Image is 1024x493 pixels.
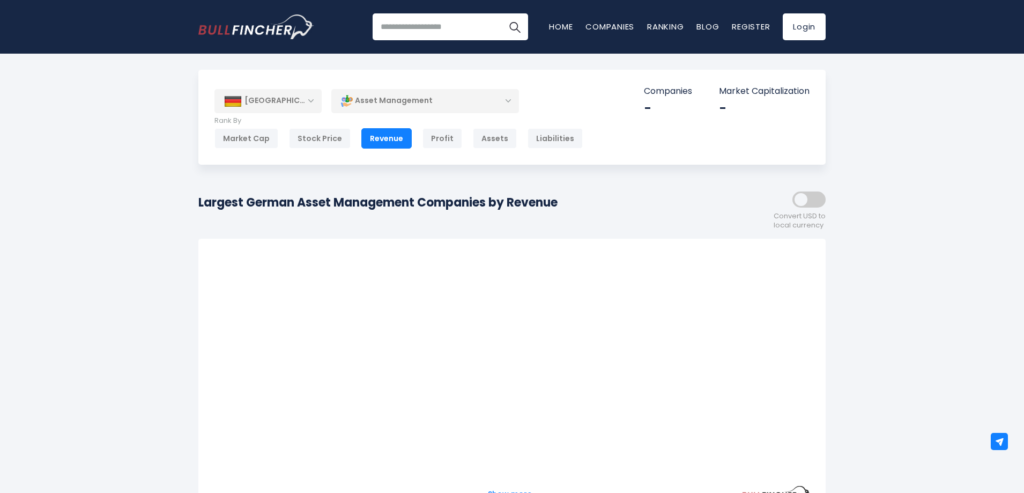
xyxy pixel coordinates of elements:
[783,13,826,40] a: Login
[644,100,692,116] div: -
[198,14,314,39] img: Bullfincher logo
[289,128,351,149] div: Stock Price
[719,86,810,97] p: Market Capitalization
[549,21,573,32] a: Home
[585,21,634,32] a: Companies
[422,128,462,149] div: Profit
[361,128,412,149] div: Revenue
[198,14,314,39] a: Go to homepage
[719,100,810,116] div: -
[214,89,322,113] div: [GEOGRAPHIC_DATA]
[501,13,528,40] button: Search
[528,128,583,149] div: Liabilities
[774,212,826,230] span: Convert USD to local currency
[696,21,719,32] a: Blog
[214,128,278,149] div: Market Cap
[473,128,517,149] div: Assets
[644,86,692,97] p: Companies
[732,21,770,32] a: Register
[198,194,558,211] h1: Largest German Asset Management Companies by Revenue
[214,116,583,126] p: Rank By
[647,21,684,32] a: Ranking
[331,89,519,113] div: Asset Management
